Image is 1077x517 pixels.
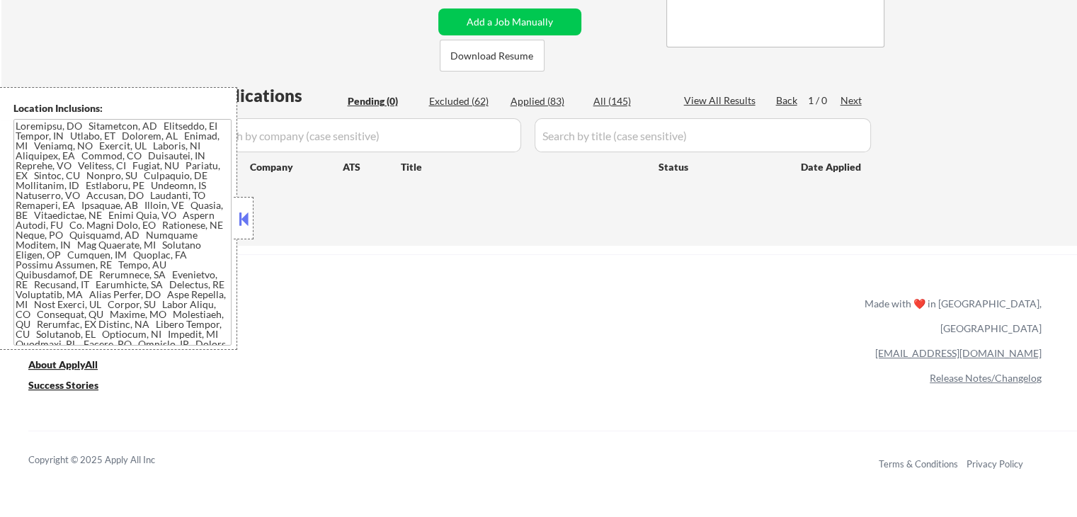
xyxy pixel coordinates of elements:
[967,458,1023,470] a: Privacy Policy
[875,347,1042,359] a: [EMAIL_ADDRESS][DOMAIN_NAME]
[930,372,1042,384] a: Release Notes/Changelog
[684,93,760,108] div: View All Results
[429,94,500,108] div: Excluded (62)
[28,357,118,375] a: About ApplyAll
[440,40,545,72] button: Download Resume
[776,93,799,108] div: Back
[203,87,343,104] div: Applications
[28,453,191,467] div: Copyright © 2025 Apply All Inc
[801,160,863,174] div: Date Applied
[348,94,418,108] div: Pending (0)
[438,8,581,35] button: Add a Job Manually
[859,291,1042,341] div: Made with ❤️ in [GEOGRAPHIC_DATA], [GEOGRAPHIC_DATA]
[28,358,98,370] u: About ApplyAll
[13,101,232,115] div: Location Inclusions:
[28,311,569,326] a: Refer & earn free applications 👯‍♀️
[808,93,840,108] div: 1 / 0
[401,160,645,174] div: Title
[535,118,871,152] input: Search by title (case sensitive)
[840,93,863,108] div: Next
[593,94,664,108] div: All (145)
[511,94,581,108] div: Applied (83)
[879,458,958,470] a: Terms & Conditions
[28,379,98,391] u: Success Stories
[250,160,343,174] div: Company
[28,377,118,395] a: Success Stories
[659,154,780,179] div: Status
[343,160,401,174] div: ATS
[203,118,521,152] input: Search by company (case sensitive)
